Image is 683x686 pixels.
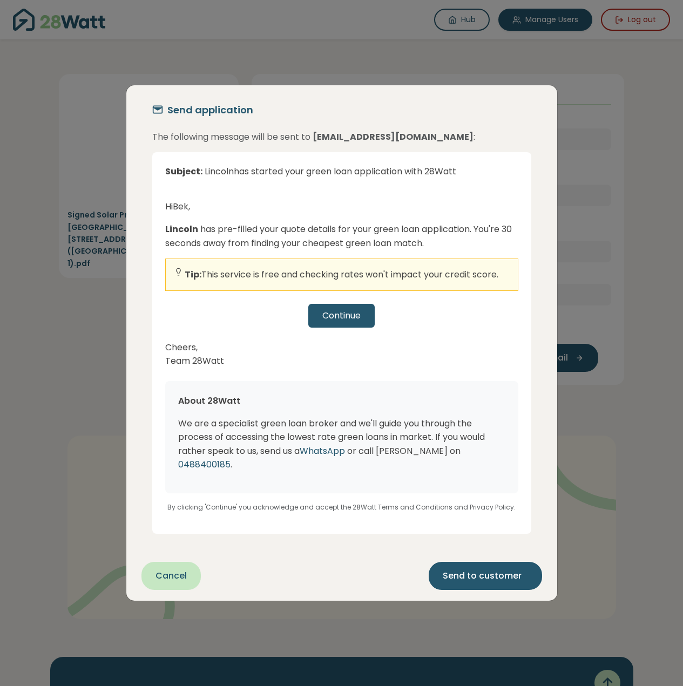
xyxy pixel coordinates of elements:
[141,562,201,590] button: Cancel
[178,458,231,471] span: 0488400185
[313,131,474,143] strong: [EMAIL_ADDRESS][DOMAIN_NAME]
[167,103,253,117] h5: Send application
[155,569,187,582] span: Cancel
[185,268,201,281] strong: Tip:
[165,165,202,178] strong: Subject:
[165,165,518,191] div: Lincoln has started your green loan application with 28Watt
[165,493,518,512] p: By clicking 'Continue' you acknowledge and accept the 28Watt Terms and Conditions and Privacy Pol...
[185,268,498,282] p: This service is free and checking rates won't impact your credit score.
[443,569,522,582] span: Send to customer
[152,130,531,144] p: The following message will be sent to :
[165,223,198,235] strong: Lincoln
[178,395,240,407] span: About 28Watt
[165,222,518,250] p: has pre-filled your quote details for your green loan application. You're 30 seconds away from fi...
[165,200,518,214] p: Hi Bek ,
[178,417,505,472] p: We are a specialist green loan broker and we'll guide you through the process of accessing the lo...
[429,562,542,590] button: Send to customer
[300,445,345,457] span: WhatsApp
[165,341,518,368] p: Cheers, Team 28Watt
